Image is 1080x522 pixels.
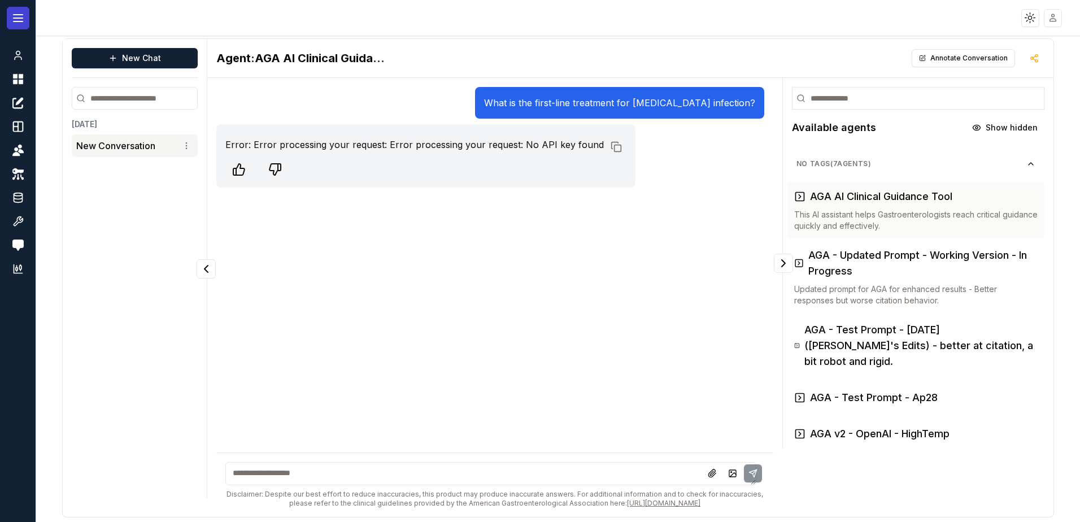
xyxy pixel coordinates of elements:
button: Conversation options [180,139,193,153]
button: Collapse panel [774,254,793,273]
a: [URL][DOMAIN_NAME] [627,499,700,507]
img: feedback [12,240,24,251]
p: New Conversation [76,139,155,153]
button: Collapse panel [197,259,216,279]
p: What is the first-line treatment for [MEDICAL_DATA] infection? [484,96,755,110]
img: placeholder-user.jpg [1045,10,1061,26]
span: Show hidden [986,122,1038,133]
button: Show hidden [965,119,1044,137]
p: Error: Error processing your request: Error processing your request: No API key found [225,138,604,151]
h3: AGA - Test Prompt - Ap28 [810,390,938,406]
h3: [DATE] [72,119,198,130]
div: Disclaimer: Despite our best effort to reduce inaccuracies, this product may produce inaccurate a... [225,490,764,508]
button: Annotate Conversation [912,49,1015,67]
h3: AGA - Updated Prompt - Working Version - In Progress [808,247,1038,279]
button: No Tags(7agents) [787,155,1044,173]
button: New Chat [72,48,198,68]
h2: AGA AI Clinical Guidance Tool [216,50,386,66]
p: This AI assistant helps Gastroenterologists reach critical guidance quickly and effectively. [794,209,1038,232]
h3: AGA - Test Prompt - [DATE] ([PERSON_NAME]'s Edits) - better at citation, a bit robot and rigid. [804,322,1038,369]
h2: Available agents [792,120,876,136]
span: No Tags ( 7 agents) [796,159,1026,168]
p: Updated prompt for AGA for enhanced results - Better responses but worse citation behavior. [794,284,1038,306]
h3: AGA v2 - OpenAI - HighTemp [810,426,950,442]
h3: AGA AI Clinical Guidance Tool [810,189,952,205]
